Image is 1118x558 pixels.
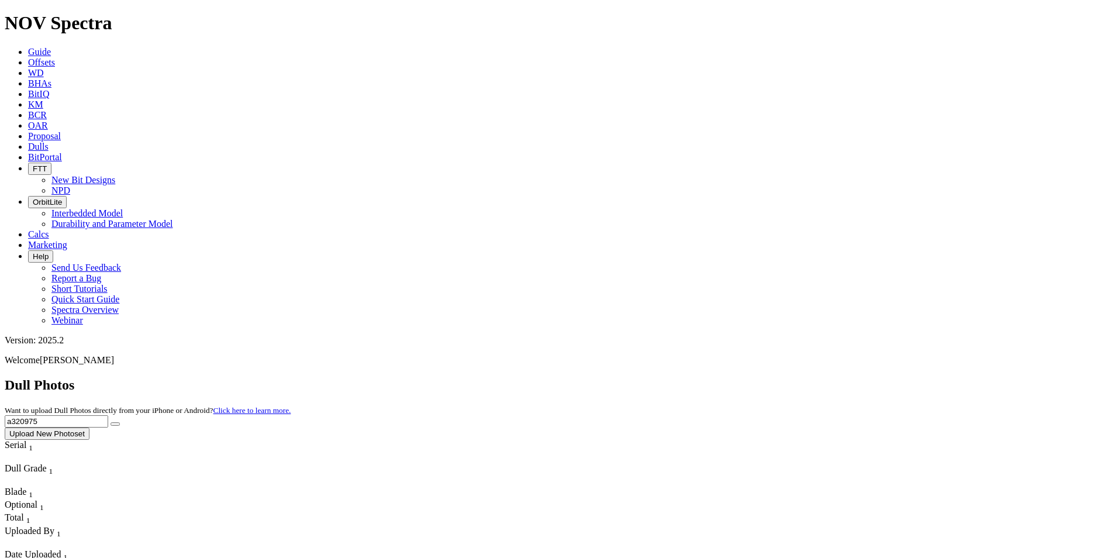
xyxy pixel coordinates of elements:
button: Upload New Photoset [5,428,89,440]
span: Sort None [49,463,53,473]
span: Sort None [29,487,33,497]
a: BCR [28,110,47,120]
a: BHAs [28,78,51,88]
a: Durability and Parameter Model [51,219,173,229]
span: Blade [5,487,26,497]
a: Spectra Overview [51,305,119,315]
a: BitIQ [28,89,49,99]
div: Optional Sort None [5,500,46,512]
span: Sort None [57,526,61,536]
a: Report a Bug [51,273,101,283]
a: New Bit Designs [51,175,115,185]
span: Total [5,512,24,522]
sub: 1 [29,490,33,499]
a: Guide [28,47,51,57]
div: Sort None [5,487,46,500]
div: Sort None [5,440,54,463]
div: Total Sort None [5,512,46,525]
a: WD [28,68,44,78]
div: Version: 2025.2 [5,335,1113,346]
span: FTT [33,164,47,173]
span: OrbitLite [33,198,62,206]
div: Sort None [5,526,115,549]
sub: 1 [29,443,33,452]
a: Marketing [28,240,67,250]
span: Uploaded By [5,526,54,536]
input: Search Serial Number [5,415,108,428]
button: FTT [28,163,51,175]
span: Sort None [40,500,44,509]
div: Serial Sort None [5,440,54,453]
sub: 1 [49,467,53,476]
span: Help [33,252,49,261]
div: Column Menu [5,476,87,487]
small: Want to upload Dull Photos directly from your iPhone or Android? [5,406,291,415]
div: Sort None [5,500,46,512]
h1: NOV Spectra [5,12,1113,34]
a: Proposal [28,131,61,141]
div: Sort None [5,512,46,525]
div: Sort None [5,463,87,487]
a: Quick Start Guide [51,294,119,304]
a: Send Us Feedback [51,263,121,273]
a: Offsets [28,57,55,67]
h2: Dull Photos [5,377,1113,393]
span: Sort None [29,440,33,450]
a: Click here to learn more. [213,406,291,415]
div: Column Menu [5,453,54,463]
a: KM [28,99,43,109]
a: Webinar [51,315,83,325]
span: Sort None [26,512,30,522]
span: [PERSON_NAME] [40,355,114,365]
sub: 1 [40,503,44,512]
a: BitPortal [28,152,62,162]
div: Dull Grade Sort None [5,463,87,476]
p: Welcome [5,355,1113,366]
div: Blade Sort None [5,487,46,500]
a: Dulls [28,142,49,151]
div: Column Menu [5,539,115,549]
span: Dull Grade [5,463,47,473]
div: Uploaded By Sort None [5,526,115,539]
span: Optional [5,500,37,509]
a: NPD [51,185,70,195]
sub: 1 [57,529,61,538]
a: Calcs [28,229,49,239]
span: Serial [5,440,26,450]
a: OAR [28,120,48,130]
button: Help [28,250,53,263]
button: OrbitLite [28,196,67,208]
sub: 1 [26,516,30,525]
a: Short Tutorials [51,284,108,294]
a: Interbedded Model [51,208,123,218]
